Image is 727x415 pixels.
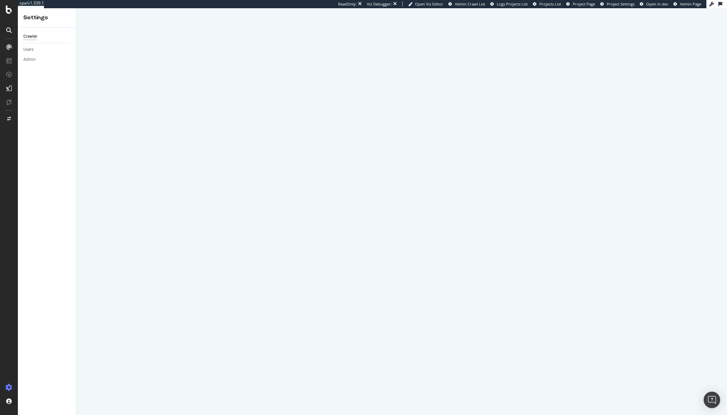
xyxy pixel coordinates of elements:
[338,1,357,7] div: ReadOnly:
[539,1,561,7] span: Projects List
[573,1,595,7] span: Project Page
[23,14,70,22] div: Settings
[23,46,34,53] div: Users
[533,1,561,7] a: Projects List
[408,1,443,7] a: Open Viz Editor
[23,33,71,40] a: Crawler
[640,1,668,7] a: Open in dev
[23,56,36,63] div: Admin
[23,33,37,40] div: Crawler
[23,56,71,63] a: Admin
[23,46,71,53] a: Users
[415,1,443,7] span: Open Viz Editor
[646,1,668,7] span: Open in dev
[600,1,635,7] a: Project Settings
[607,1,635,7] span: Project Settings
[704,392,720,408] div: Open Intercom Messenger
[490,1,528,7] a: Logs Projects List
[680,1,701,7] span: Admin Page
[497,1,528,7] span: Logs Projects List
[566,1,595,7] a: Project Page
[448,1,485,7] a: Admin Crawl List
[673,1,701,7] a: Admin Page
[367,1,392,7] div: Viz Debugger:
[455,1,485,7] span: Admin Crawl List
